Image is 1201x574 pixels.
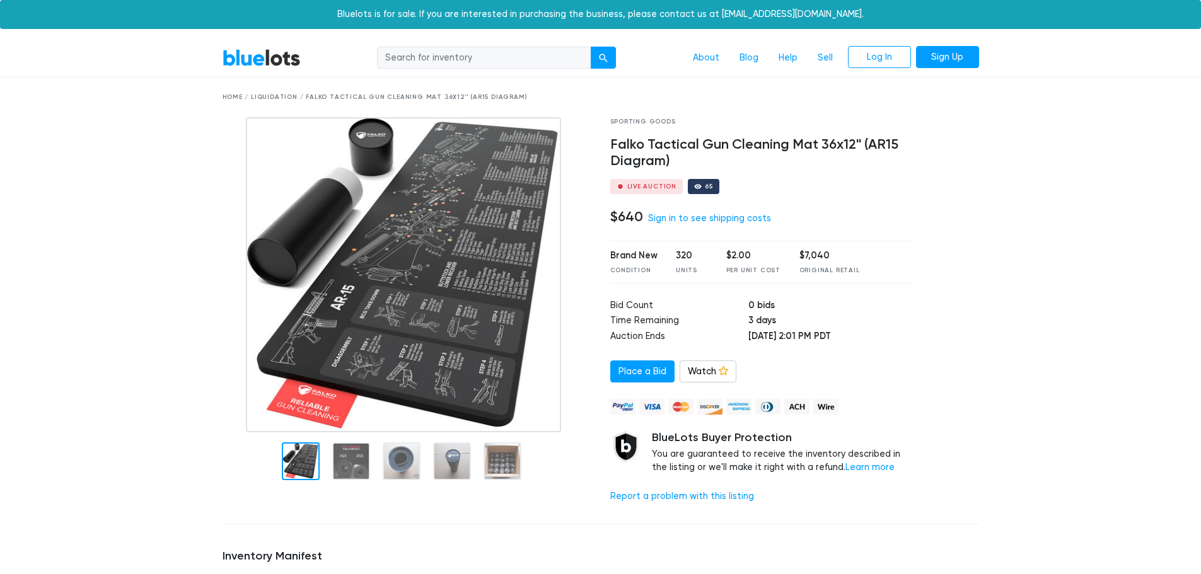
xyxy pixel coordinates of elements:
img: wire-908396882fe19aaaffefbd8e17b12f2f29708bd78693273c0e28e3a24408487f.png [813,399,838,415]
img: buyer_protection_shield-3b65640a83011c7d3ede35a8e5a80bfdfaa6a97447f0071c1475b91a4b0b3d01.png [610,431,642,462]
a: Place a Bid [610,360,675,383]
h4: Falko Tactical Gun Cleaning Mat 36x12'' (AR15 Diagram) [610,137,915,169]
div: Home / Liquidation / Falko Tactical Gun Cleaning Mat 36x12'' (AR15 Diagram) [223,93,979,102]
td: [DATE] 2:01 PM PDT [748,330,914,345]
a: Report a problem with this listing [610,491,754,502]
a: About [683,46,729,70]
div: Condition [610,266,658,275]
img: paypal_credit-80455e56f6e1299e8d57f40c0dcee7b8cd4ae79b9eccbfc37e2480457ba36de9.png [610,399,635,415]
a: BlueLots [223,49,301,67]
div: 65 [705,183,713,190]
h5: Inventory Manifest [223,549,979,563]
img: ach-b7992fed28a4f97f893c574229be66187b9afb3f1a8d16a4691d3d3140a8ab00.png [784,399,809,415]
td: 0 bids [748,299,914,314]
div: $7,040 [799,249,860,263]
a: Blog [729,46,769,70]
div: Units [676,266,707,275]
div: You are guaranteed to receive the inventory described in the listing or we'll make it right with ... [652,431,915,474]
img: american_express-ae2a9f97a040b4b41f6397f7637041a5861d5f99d0716c09922aba4e24c8547d.png [726,399,751,415]
td: Bid Count [610,299,748,314]
div: Sporting Goods [610,117,915,127]
img: discover-82be18ecfda2d062aad2762c1ca80e2d36a4073d45c9e0ffae68cd515fbd3d32.png [697,399,722,415]
div: Original Retail [799,266,860,275]
a: Sign Up [916,46,979,69]
a: Sign in to see shipping costs [648,213,771,224]
h5: BlueLots Buyer Protection [652,431,915,445]
a: Log In [848,46,911,69]
div: Live Auction [627,183,677,190]
td: 3 days [748,314,914,330]
div: Per Unit Cost [726,266,780,275]
img: diners_club-c48f30131b33b1bb0e5d0e2dbd43a8bea4cb12cb2961413e2f4250e06c020426.png [755,399,780,415]
div: 320 [676,249,707,263]
h4: $640 [610,209,643,225]
a: Help [769,46,808,70]
a: Sell [808,46,843,70]
a: Learn more [845,462,895,473]
td: Auction Ends [610,330,748,345]
a: Watch [680,360,736,383]
div: Brand New [610,249,658,263]
img: 4831ec17-2ad8-4750-aab5-9740054623f0-1676304185.jpg [246,117,561,432]
img: mastercard-42073d1d8d11d6635de4c079ffdb20a4f30a903dc55d1612383a1b395dd17f39.png [668,399,693,415]
div: $2.00 [726,249,780,263]
td: Time Remaining [610,314,748,330]
input: Search for inventory [377,47,591,69]
img: visa-79caf175f036a155110d1892330093d4c38f53c55c9ec9e2c3a54a56571784bb.png [639,399,664,415]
